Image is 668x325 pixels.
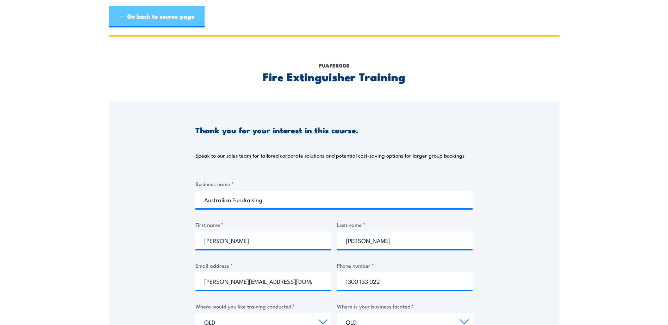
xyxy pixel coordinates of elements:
[337,221,473,229] label: Last name
[195,71,473,81] h2: Fire Extinguisher Training
[195,152,464,159] p: Speak to our sales team for tailored corporate solutions and potential cost-saving options for la...
[337,261,473,269] label: Phone number
[195,126,358,134] h3: Thank you for your interest in this course.
[195,62,473,69] p: PUAFER008
[337,302,473,310] label: Where is your business located?
[195,261,331,269] label: Email address
[109,6,205,27] a: ← Go back to course page
[195,302,331,310] label: Where would you like training conducted?
[195,180,473,188] label: Business name
[195,221,331,229] label: First name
